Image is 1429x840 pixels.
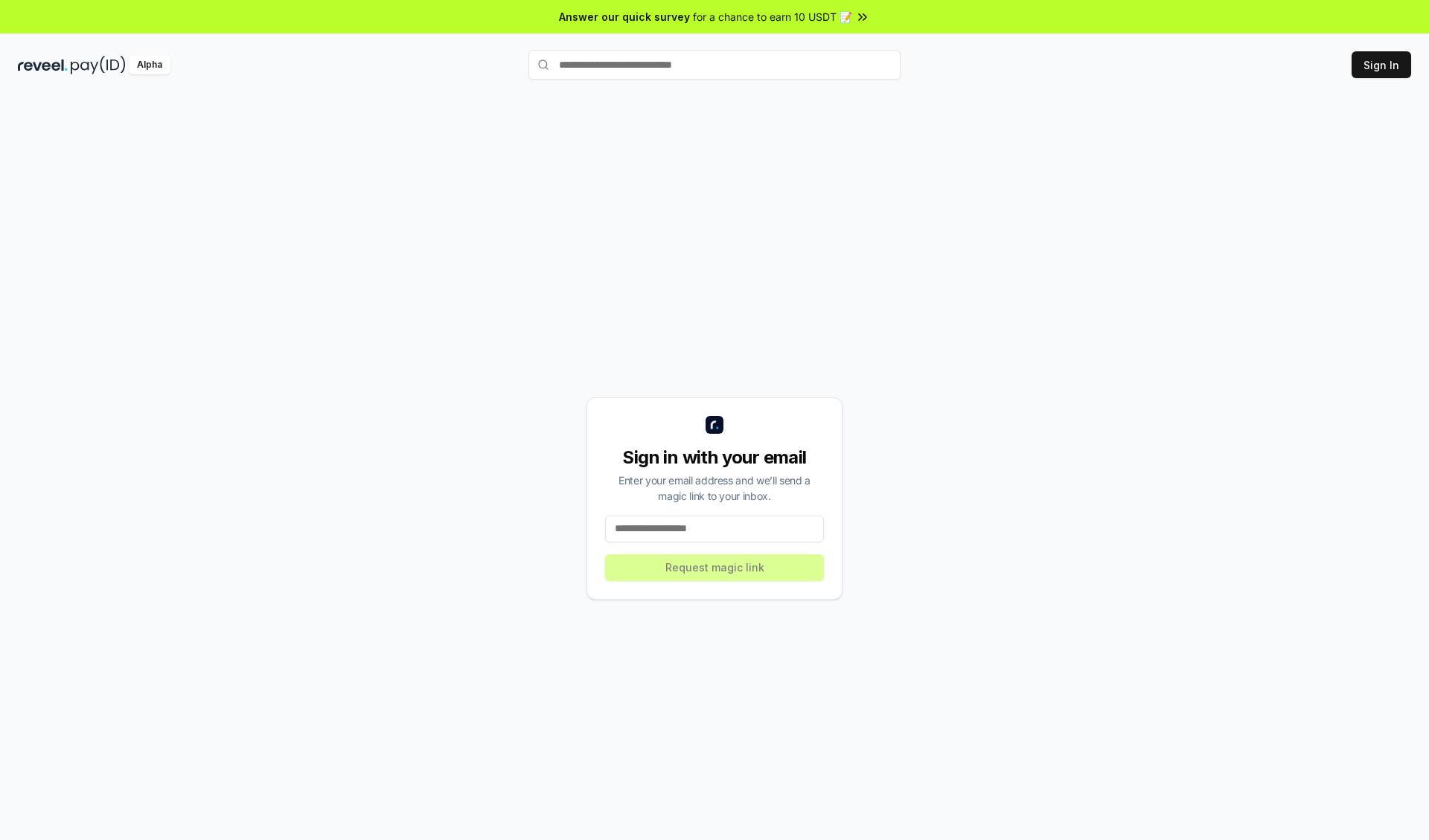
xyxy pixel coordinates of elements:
img: pay_id [71,56,126,74]
img: logo_small [706,416,723,434]
span: Answer our quick survey [559,9,690,25]
div: Sign in with your email [605,446,824,469]
span: for a chance to earn 10 USDT 📝 [693,9,852,25]
button: Sign In [1352,51,1411,78]
img: reveel_dark [18,56,68,74]
div: Enter your email address and we’ll send a magic link to your inbox. [605,472,824,504]
div: Alpha [129,56,170,74]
